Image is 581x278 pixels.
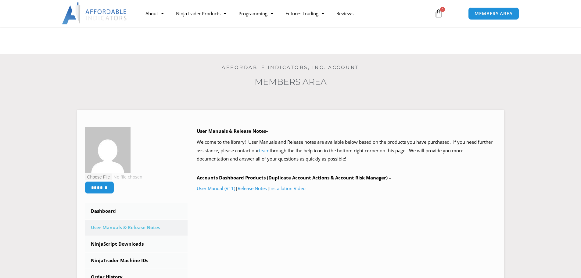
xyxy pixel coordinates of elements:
[197,185,235,191] a: User Manual (V11)
[222,64,359,70] a: Affordable Indicators, Inc. Account
[255,77,327,87] a: Members Area
[85,236,188,252] a: NinjaScript Downloads
[85,220,188,236] a: User Manuals & Release Notes
[238,185,267,191] a: Release Notes
[139,6,427,20] nav: Menu
[85,127,131,173] img: 1cda7bb3d2aa5015aa0ef1678209ce98182e51c0a98884b97cbdbeb77eb43905
[232,6,279,20] a: Programming
[475,11,513,16] span: MEMBERS AREA
[440,7,445,12] span: 0
[269,185,306,191] a: Installation Video
[170,6,232,20] a: NinjaTrader Products
[259,147,270,153] a: team
[468,7,519,20] a: MEMBERS AREA
[139,6,170,20] a: About
[279,6,330,20] a: Futures Trading
[330,6,360,20] a: Reviews
[197,138,497,164] p: Welcome to the library! User Manuals and Release notes are available below based on the products ...
[197,175,391,181] b: Accounts Dashboard Products (Duplicate Account Actions & Account Risk Manager) –
[197,128,268,134] b: User Manuals & Release Notes–
[85,253,188,269] a: NinjaTrader Machine IDs
[197,184,497,193] p: | |
[425,5,452,22] a: 0
[62,2,127,24] img: LogoAI | Affordable Indicators – NinjaTrader
[85,203,188,219] a: Dashboard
